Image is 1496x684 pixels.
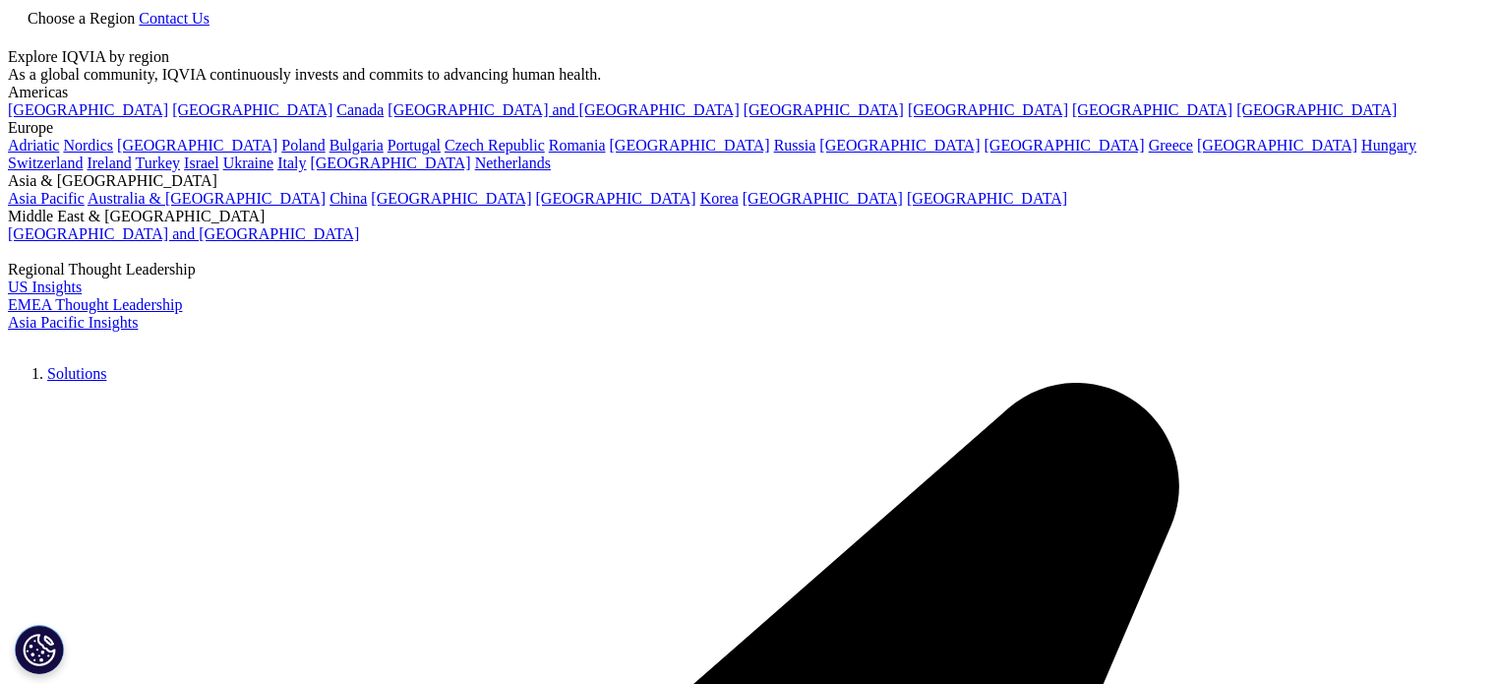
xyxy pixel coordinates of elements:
a: Turkey [135,155,180,171]
a: Netherlands [475,155,551,171]
a: [GEOGRAPHIC_DATA] [907,190,1067,207]
a: Poland [281,137,325,154]
a: Adriatic [8,137,59,154]
a: Ireland [87,155,131,171]
div: Explore IQVIA by region [8,48,1488,66]
a: [GEOGRAPHIC_DATA] [908,101,1068,118]
button: Definições de cookies [15,625,64,674]
a: [GEOGRAPHIC_DATA] [985,137,1145,154]
a: Czech Republic [445,137,545,154]
a: Solutions [47,365,106,382]
a: [GEOGRAPHIC_DATA] [371,190,531,207]
div: Americas [8,84,1488,101]
a: [GEOGRAPHIC_DATA] [743,190,903,207]
a: Greece [1149,137,1193,154]
a: [GEOGRAPHIC_DATA] [1197,137,1357,154]
a: Romania [549,137,606,154]
a: Australia & [GEOGRAPHIC_DATA] [88,190,326,207]
a: [GEOGRAPHIC_DATA] and [GEOGRAPHIC_DATA] [8,225,359,242]
a: [GEOGRAPHIC_DATA] [536,190,696,207]
a: Bulgaria [329,137,384,154]
a: Nordics [63,137,113,154]
a: [GEOGRAPHIC_DATA] [819,137,980,154]
a: China [329,190,367,207]
a: [GEOGRAPHIC_DATA] [610,137,770,154]
span: Choose a Region [28,10,135,27]
a: Korea [700,190,739,207]
div: Middle East & [GEOGRAPHIC_DATA] [8,208,1488,225]
a: Portugal [388,137,441,154]
a: [GEOGRAPHIC_DATA] [310,155,470,171]
a: [GEOGRAPHIC_DATA] [1236,101,1397,118]
a: Contact Us [139,10,209,27]
div: Regional Thought Leadership [8,261,1488,279]
a: [GEOGRAPHIC_DATA] [744,101,904,118]
div: Europe [8,119,1488,137]
a: Israel [184,155,219,171]
a: Italy [277,155,306,171]
a: Switzerland [8,155,83,171]
a: EMEA Thought Leadership [8,296,182,313]
a: [GEOGRAPHIC_DATA] [8,101,168,118]
a: Russia [774,137,816,154]
div: Asia & [GEOGRAPHIC_DATA] [8,172,1488,190]
a: [GEOGRAPHIC_DATA] [172,101,332,118]
a: [GEOGRAPHIC_DATA] and [GEOGRAPHIC_DATA] [388,101,739,118]
a: [GEOGRAPHIC_DATA] [117,137,277,154]
a: Asia Pacific Insights [8,314,138,331]
a: US Insights [8,279,82,295]
a: Canada [336,101,384,118]
a: Hungary [1361,137,1416,154]
a: [GEOGRAPHIC_DATA] [1072,101,1232,118]
a: Asia Pacific [8,190,85,207]
div: As a global community, IQVIA continuously invests and commits to advancing human health. [8,66,1488,84]
a: Ukraine [223,155,274,171]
